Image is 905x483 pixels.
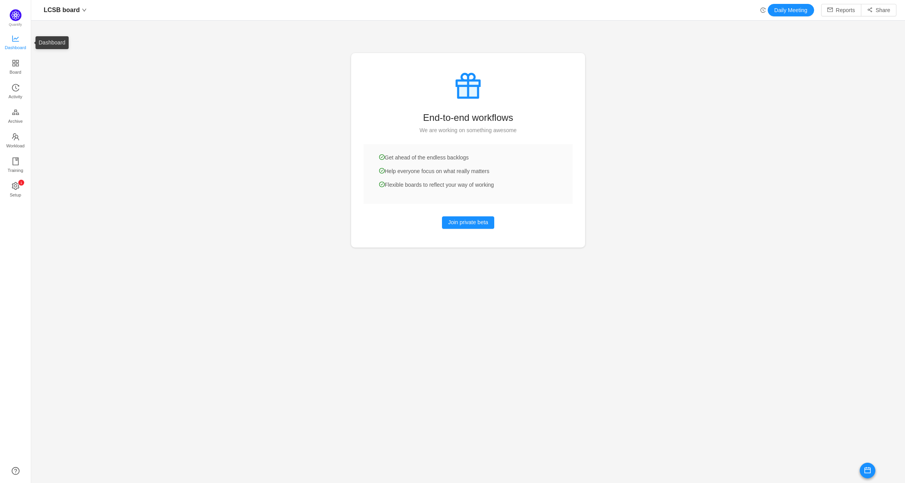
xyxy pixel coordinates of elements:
i: icon: setting [12,182,20,190]
a: Dashboard [12,35,20,51]
span: Dashboard [5,40,26,55]
p: 1 [20,180,22,186]
i: icon: down [82,8,87,12]
span: Setup [10,187,21,203]
i: icon: history [760,7,766,13]
i: icon: book [12,157,20,165]
span: Workload [6,138,25,154]
img: Quantify [10,9,21,21]
i: icon: team [12,133,20,141]
button: icon: calendar [860,463,875,478]
a: Training [12,158,20,173]
span: LCSB board [44,4,80,16]
a: icon: question-circle [12,467,20,475]
button: Join private beta [442,216,495,229]
button: icon: share-altShare [861,4,896,16]
i: icon: gold [12,108,20,116]
span: Activity [9,89,22,104]
a: Activity [12,84,20,100]
sup: 1 [18,180,24,186]
i: icon: appstore [12,59,20,67]
a: Archive [12,109,20,124]
span: Training [7,163,23,178]
button: Daily Meeting [768,4,814,16]
a: icon: settingSetup [12,182,20,198]
a: Board [12,60,20,75]
a: Workload [12,133,20,149]
span: Board [10,64,21,80]
span: Archive [8,113,23,129]
i: icon: history [12,84,20,92]
span: Quantify [9,23,22,27]
i: icon: line-chart [12,35,20,42]
button: icon: mailReports [821,4,861,16]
